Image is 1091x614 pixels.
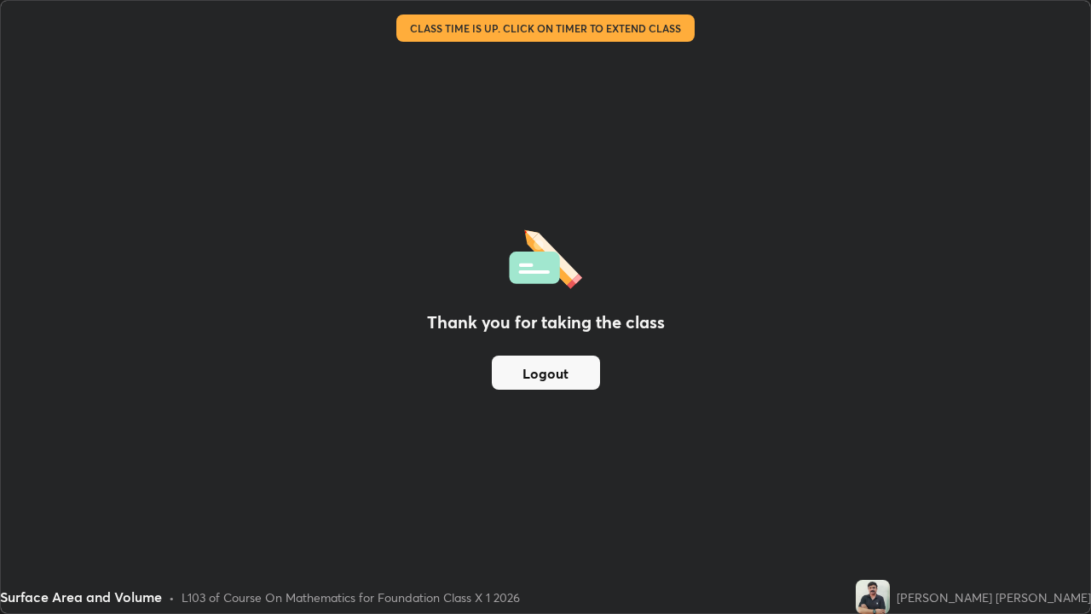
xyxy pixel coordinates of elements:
[427,310,665,335] h2: Thank you for taking the class
[169,588,175,606] div: •
[182,588,520,606] div: L103 of Course On Mathematics for Foundation Class X 1 2026
[897,588,1091,606] div: [PERSON_NAME] [PERSON_NAME]
[492,356,600,390] button: Logout
[856,580,890,614] img: 3f6f0e4d6c5b4ce592106cb56bccfedf.jpg
[509,224,582,289] img: offlineFeedback.1438e8b3.svg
